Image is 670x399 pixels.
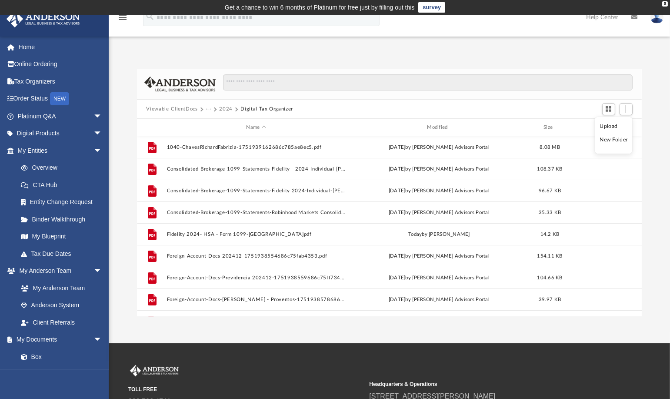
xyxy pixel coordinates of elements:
[137,136,642,317] div: grid
[166,124,345,131] div: Name
[369,380,604,388] small: Headquarters & Operations
[12,365,111,383] a: Meeting Minutes
[600,135,628,144] li: New Folder
[602,103,615,115] button: Switch to Grid View
[167,253,346,259] button: Foreign-Account-Docs-202412-1751938554686c75fab4353.pdf
[12,159,115,177] a: Overview
[571,124,632,131] div: id
[223,74,632,91] input: Search files and folders
[12,279,107,297] a: My Anderson Team
[140,124,162,131] div: id
[6,125,115,142] a: Digital Productsarrow_drop_down
[167,188,346,194] button: Consolidated-Brokerage-1099-Statements-Fidelity 2024-Individual-[PERSON_NAME]-6957-Consolidated-F...
[540,145,560,150] span: 8.08 MB
[167,297,346,302] button: Foreign-Account-Docs-[PERSON_NAME] - Proventos-1751938578686c76123e81e.pdf
[537,167,562,171] span: 108.37 KB
[12,314,111,331] a: Client Referrals
[6,262,111,280] a: My Anderson Teamarrow_drop_down
[6,107,115,125] a: Platinum Q&Aarrow_drop_down
[167,275,346,281] button: Foreign-Account-Docs-Previdencia 202412-1751938559686c75ff7349e.pdf
[240,105,293,113] button: Digital Tax Organizer
[167,166,346,172] button: Consolidated-Brokerage-1099-Statements-Fidelity - 2024-Individual-[PERSON_NAME]-6957-Consolidated...
[600,122,628,131] li: Upload
[662,1,668,7] div: close
[12,245,115,262] a: Tax Due Dates
[6,73,115,90] a: Tax Organizers
[6,90,115,108] a: Order StatusNEW
[206,105,211,113] button: ···
[6,56,115,73] a: Online Ordering
[537,254,562,258] span: 154.11 KB
[540,232,559,237] span: 14.2 KB
[128,365,180,376] img: Anderson Advisors Platinum Portal
[537,275,562,280] span: 104.66 KB
[532,124,567,131] div: Size
[50,92,69,105] div: NEW
[620,103,633,115] button: Add
[350,274,529,282] div: [DATE] by [PERSON_NAME] Advisors Portal
[350,187,529,195] div: [DATE] by [PERSON_NAME] Advisors Portal
[12,297,111,314] a: Anderson System
[350,296,529,304] div: [DATE] by [PERSON_NAME] Advisors Portal
[117,17,128,23] a: menu
[128,386,363,393] small: TOLL FREE
[350,252,529,260] div: [DATE] by [PERSON_NAME] Advisors Portal
[650,11,663,23] img: User Pic
[93,125,111,143] span: arrow_drop_down
[145,12,155,21] i: search
[538,210,560,215] span: 35.33 KB
[12,176,115,194] a: CTA Hub
[350,209,529,217] div: [DATE] by [PERSON_NAME] Advisors Portal
[12,194,115,211] a: Entity Change Request
[6,38,115,56] a: Home
[350,231,529,238] div: by [PERSON_NAME]
[12,211,115,228] a: Binder Walkthrough
[167,231,346,237] button: Fidelity 2024- HSA - Form 1099-[GEOGRAPHIC_DATA]pdf
[93,262,111,280] span: arrow_drop_down
[219,105,233,113] button: 2024
[538,188,560,193] span: 96.67 KB
[595,117,633,154] ul: Add
[538,297,560,302] span: 39.97 KB
[349,124,528,131] div: Modified
[408,232,422,237] span: today
[93,107,111,125] span: arrow_drop_down
[167,210,346,215] button: Consolidated-Brokerage-1099-Statements-Robinhood Markets Consolidated Form 1099-1751938412686c756...
[350,165,529,173] div: [DATE] by [PERSON_NAME] Advisors Portal
[6,331,111,349] a: My Documentsarrow_drop_down
[117,12,128,23] i: menu
[6,142,115,159] a: My Entitiesarrow_drop_down
[93,331,111,349] span: arrow_drop_down
[12,348,107,365] a: Box
[350,144,529,151] div: [DATE] by [PERSON_NAME] Advisors Portal
[225,2,415,13] div: Get a chance to win 6 months of Platinum for free just by filling out this
[4,10,83,27] img: Anderson Advisors Platinum Portal
[146,105,197,113] button: Viewable-ClientDocs
[12,228,111,245] a: My Blueprint
[167,144,346,150] button: 1040-ChavesRichardFabrizia-1751939162686c785ae8ec5.pdf
[418,2,445,13] a: survey
[93,142,111,160] span: arrow_drop_down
